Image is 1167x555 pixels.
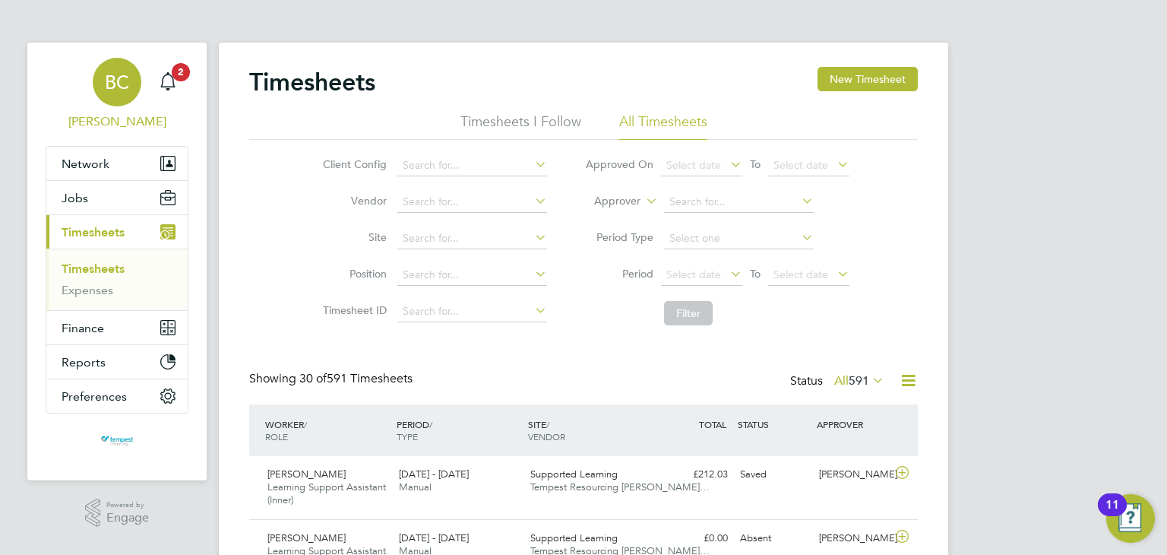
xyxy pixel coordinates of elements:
[62,225,125,239] span: Timesheets
[460,113,581,140] li: Timesheets I Follow
[585,157,653,171] label: Approved On
[318,303,387,317] label: Timesheet ID
[849,373,869,388] span: 591
[85,499,150,528] a: Powered byEngage
[46,113,188,131] span: Becky Crawley
[664,228,814,249] input: Select one
[46,429,188,453] a: Go to home page
[299,371,327,386] span: 30 of
[267,468,346,480] span: [PERSON_NAME]
[399,468,469,480] span: [DATE] - [DATE]
[813,411,892,438] div: APPROVER
[46,379,188,413] button: Preferences
[734,462,813,487] div: Saved
[393,411,524,450] div: PERIOD
[27,43,207,480] nav: Main navigation
[397,301,547,322] input: Search for...
[267,531,346,544] span: [PERSON_NAME]
[666,268,721,281] span: Select date
[524,411,656,450] div: SITE
[100,429,134,453] img: tempestresourcing-logo-retina.png
[172,63,190,81] span: 2
[619,113,707,140] li: All Timesheets
[318,157,387,171] label: Client Config
[530,468,618,480] span: Supported Learning
[249,67,375,97] h2: Timesheets
[318,267,387,281] label: Position
[62,191,88,205] span: Jobs
[397,192,547,213] input: Search for...
[46,147,188,180] button: Network
[399,480,432,493] span: Manual
[397,430,418,442] span: TYPE
[664,301,713,325] button: Filter
[46,58,188,131] a: BC[PERSON_NAME]
[62,321,104,335] span: Finance
[62,389,127,404] span: Preferences
[46,249,188,310] div: Timesheets
[1106,494,1155,543] button: Open Resource Center, 11 new notifications
[530,531,618,544] span: Supported Learning
[267,480,386,506] span: Learning Support Assistant (Inner)
[834,373,884,388] label: All
[572,194,640,209] label: Approver
[1105,505,1119,525] div: 11
[429,418,432,430] span: /
[397,155,547,176] input: Search for...
[528,430,565,442] span: VENDOR
[265,430,288,442] span: ROLE
[46,311,188,344] button: Finance
[397,228,547,249] input: Search for...
[105,72,129,92] span: BC
[62,262,125,276] a: Timesheets
[46,215,188,249] button: Timesheets
[745,264,765,284] span: To
[62,283,113,297] a: Expenses
[318,194,387,208] label: Vendor
[813,462,892,487] div: [PERSON_NAME]
[773,268,828,281] span: Select date
[62,157,109,171] span: Network
[664,192,814,213] input: Search for...
[546,418,549,430] span: /
[813,526,892,551] div: [PERSON_NAME]
[818,67,918,91] button: New Timesheet
[530,480,710,493] span: Tempest Resourcing [PERSON_NAME]…
[585,230,653,244] label: Period Type
[666,158,721,172] span: Select date
[745,154,765,174] span: To
[734,526,813,551] div: Absent
[261,411,393,450] div: WORKER
[46,345,188,379] button: Reports
[62,355,106,369] span: Reports
[655,526,734,551] div: £0.00
[106,512,149,525] span: Engage
[318,230,387,244] label: Site
[299,371,413,386] span: 591 Timesheets
[655,462,734,487] div: £212.03
[585,267,653,281] label: Period
[773,158,828,172] span: Select date
[790,371,887,392] div: Status
[153,58,183,106] a: 2
[46,181,188,214] button: Jobs
[399,531,469,544] span: [DATE] - [DATE]
[304,418,307,430] span: /
[249,371,416,387] div: Showing
[734,411,813,438] div: STATUS
[106,499,149,512] span: Powered by
[699,418,726,430] span: TOTAL
[397,265,547,286] input: Search for...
